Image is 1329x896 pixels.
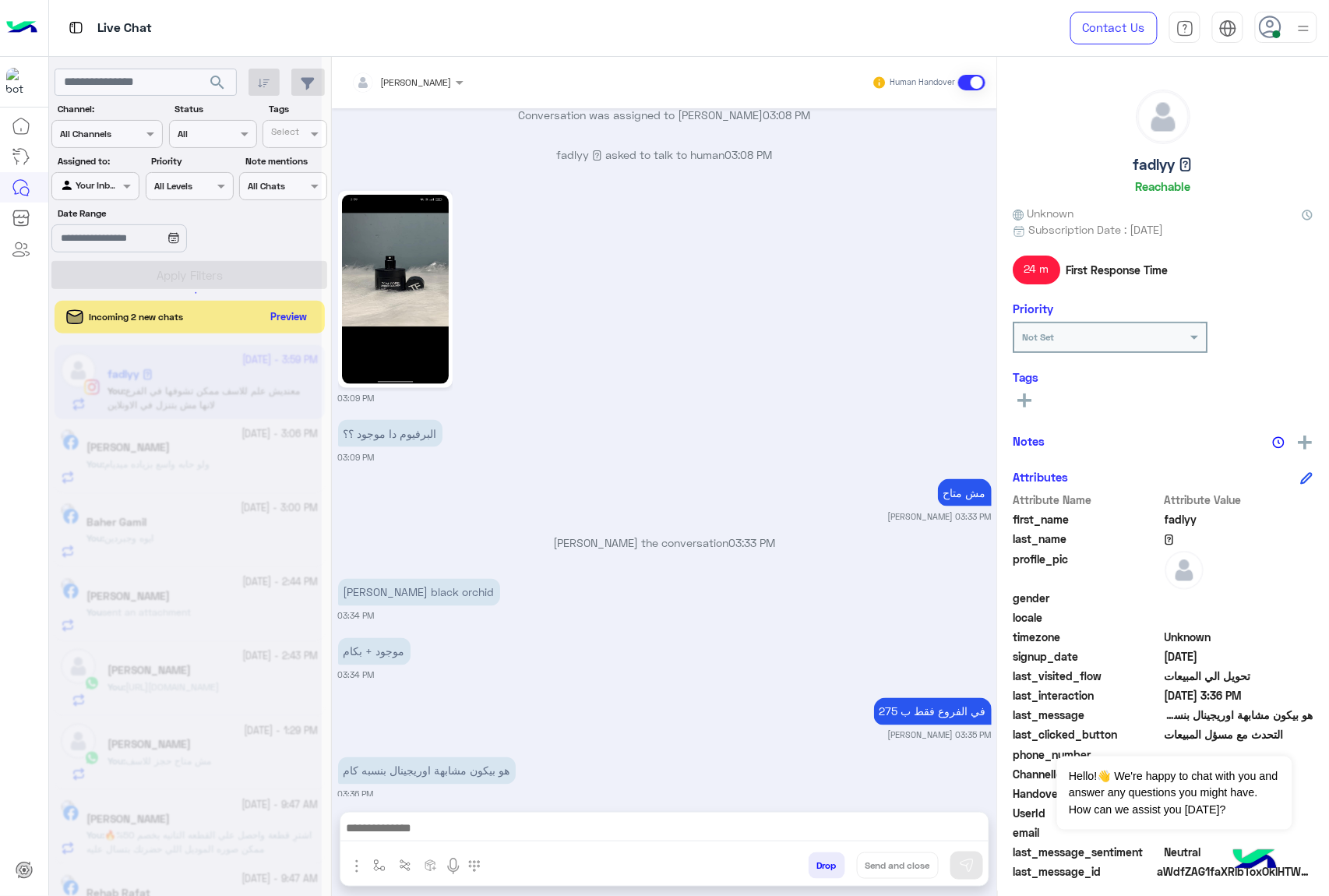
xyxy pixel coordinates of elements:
button: Trigger scenario [393,852,418,878]
span: last_message [1013,707,1162,723]
span: HandoverOn [1013,785,1162,802]
img: make a call [468,860,481,873]
span: signup_date [1013,648,1162,665]
a: tab [1169,12,1200,44]
span: first_name [1013,511,1162,527]
div: Select [269,125,299,143]
span: timezone [1013,629,1162,645]
div: loading... [171,279,199,306]
span: last_message_sentiment [1013,844,1162,860]
span: last_clicked_button [1013,726,1162,743]
img: tab [1219,19,1237,37]
img: 713415422032625 [6,68,34,96]
h6: Attributes [1013,470,1069,484]
span: هو بيكون مشابهة اوريجينال بنسبه كام [1165,707,1314,723]
img: notes [1273,436,1285,449]
span: Subscription Date : [DATE] [1029,221,1164,238]
button: Send and close [857,852,939,879]
img: send voice note [444,857,463,876]
a: Contact Us [1070,12,1158,44]
p: 21/9/2025, 3:34 PM [338,579,500,606]
img: profile [1294,19,1313,38]
p: 21/9/2025, 3:34 PM [338,638,411,665]
h5: fadlyy 𖤍 [1134,156,1193,174]
img: hulul-logo.png [1228,834,1282,888]
small: [PERSON_NAME] 03:35 PM [888,729,992,742]
span: null [1165,609,1314,626]
h6: Reachable [1136,179,1191,193]
small: 03:09 PM [338,392,375,404]
span: null [1165,824,1314,841]
p: 21/9/2025, 3:36 PM [338,757,516,785]
span: ChannelId [1013,766,1162,782]
span: Unknown [1013,205,1074,221]
span: null [1165,590,1314,606]
small: [PERSON_NAME] 03:33 PM [888,510,992,523]
span: 0 [1165,844,1314,860]
img: create order [425,859,437,872]
small: 03:36 PM [338,788,374,801]
small: 03:34 PM [338,610,375,623]
small: 03:34 PM [338,669,375,682]
span: last_name [1013,531,1162,547]
h6: Priority [1013,302,1054,316]
p: [PERSON_NAME] the conversation [338,535,992,552]
img: defaultAdmin.png [1165,551,1204,590]
span: phone_number [1013,746,1162,763]
span: 2025-09-21T12:36:26.822Z [1165,687,1314,704]
img: select flow [373,859,386,872]
span: 𖤍 [1165,531,1314,547]
span: last_message_id [1013,863,1155,880]
button: create order [418,852,444,878]
span: 24 m [1013,256,1061,284]
small: 03:09 PM [338,451,375,464]
span: 03:33 PM [729,537,776,550]
span: aWdfZAG1faXRlbToxOklHTWVzc2FnZAUlEOjE3ODQxNDAxOTYyNzg0NDQyOjM0MDI4MjM2Njg0MTcxMDMwMTI0NDI1OTc0MDg... [1158,863,1313,880]
span: First Response Time [1066,262,1169,278]
img: Logo [6,12,37,44]
button: select flow [367,852,393,878]
span: UserId [1013,805,1162,821]
span: 03:08 PM [725,148,773,161]
p: 21/9/2025, 3:09 PM [338,420,442,447]
span: 2024-11-11T11:04:45.169Z [1165,648,1314,665]
span: Hello!👋 We're happy to chat with you and answer any questions you might have. How can we assist y... [1057,757,1292,830]
span: email [1013,824,1162,841]
img: add [1299,436,1313,450]
img: send attachment [347,857,366,876]
img: send message [959,858,975,873]
span: 03:08 PM [763,108,811,122]
p: 21/9/2025, 3:33 PM [938,479,992,506]
span: last_visited_flow [1013,668,1162,684]
span: profile_pic [1013,551,1162,587]
span: تحويل الي المبيعات [1165,668,1314,684]
h6: Tags [1013,370,1313,384]
span: Attribute Name [1013,492,1162,508]
p: Live Chat [97,18,152,39]
small: Human Handover [890,76,955,89]
img: tab [1176,19,1194,37]
span: [PERSON_NAME] [381,76,452,88]
span: fadlyy [1165,511,1314,527]
p: fadlyy 𖤍 asked to talk to human [338,146,992,163]
span: Attribute Value [1165,492,1314,508]
span: locale [1013,609,1162,626]
span: gender [1013,590,1162,606]
span: Unknown [1165,629,1314,645]
img: defaultAdmin.png [1137,90,1190,143]
b: Not Set [1023,331,1055,343]
p: Conversation was assigned to [PERSON_NAME] [338,107,992,123]
span: last_interaction [1013,687,1162,704]
p: 21/9/2025, 3:35 PM [874,698,992,725]
h6: Notes [1013,434,1045,448]
button: Drop [809,852,845,879]
img: tab [66,18,86,37]
img: Trigger scenario [399,859,411,872]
